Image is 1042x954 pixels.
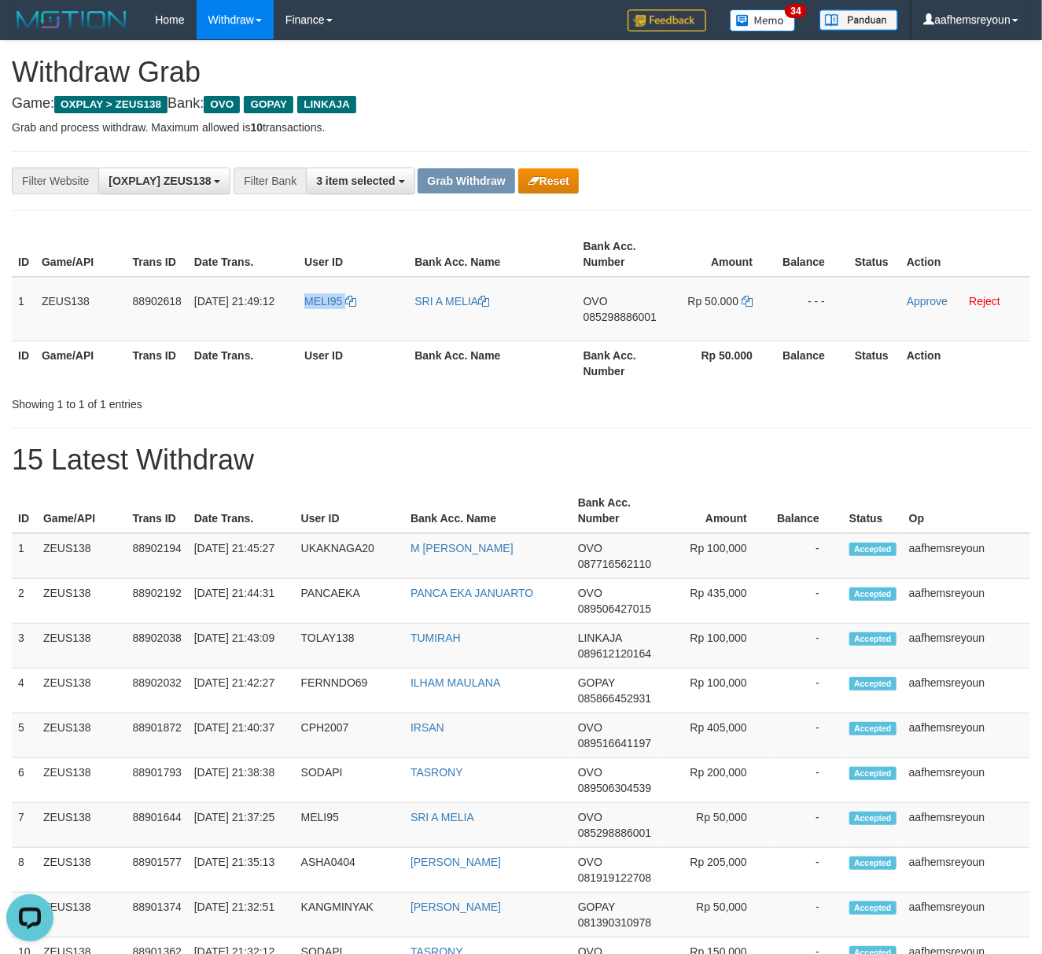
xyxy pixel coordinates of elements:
[771,803,843,848] td: -
[584,295,608,308] span: OVO
[849,632,897,646] span: Accepted
[664,803,771,848] td: Rp 50,000
[295,713,404,758] td: CPH2007
[518,168,579,193] button: Reset
[664,579,771,624] td: Rp 435,000
[12,168,98,194] div: Filter Website
[127,848,188,893] td: 88901577
[188,232,298,277] th: Date Trans.
[411,587,533,599] a: PANCA EKA JANUARTO
[404,488,572,533] th: Bank Acc. Name
[188,893,295,937] td: [DATE] 21:32:51
[127,669,188,713] td: 88902032
[408,232,576,277] th: Bank Acc. Name
[12,533,37,579] td: 1
[295,848,404,893] td: ASHA0404
[771,848,843,893] td: -
[578,676,615,689] span: GOPAY
[37,713,127,758] td: ZEUS138
[194,295,274,308] span: [DATE] 21:49:12
[408,341,576,385] th: Bank Acc. Name
[578,766,602,779] span: OVO
[12,232,35,277] th: ID
[849,856,897,870] span: Accepted
[295,533,404,579] td: UKAKNAGA20
[6,6,53,53] button: Open LiveChat chat widget
[295,669,404,713] td: FERNNDO69
[12,96,1030,112] h4: Game: Bank:
[188,341,298,385] th: Date Trans.
[849,543,897,556] span: Accepted
[37,579,127,624] td: ZEUS138
[578,782,651,794] span: Copy 089506304539 to clipboard
[37,624,127,669] td: ZEUS138
[37,669,127,713] td: ZEUS138
[127,533,188,579] td: 88902194
[578,916,651,929] span: Copy 081390310978 to clipboard
[12,341,35,385] th: ID
[12,57,1030,88] h1: Withdraw Grab
[411,632,461,644] a: TUMIRAH
[771,669,843,713] td: -
[849,232,900,277] th: Status
[234,168,306,194] div: Filter Bank
[903,624,1030,669] td: aafhemsreyoun
[688,295,739,308] span: Rp 50.000
[414,295,489,308] a: SRI A MELIA
[849,588,897,601] span: Accepted
[295,758,404,803] td: SODAPI
[664,713,771,758] td: Rp 405,000
[771,533,843,579] td: -
[250,121,263,134] strong: 10
[12,277,35,341] td: 1
[578,856,602,868] span: OVO
[843,488,903,533] th: Status
[903,893,1030,937] td: aafhemsreyoun
[295,893,404,937] td: KANGMINYAK
[411,856,501,868] a: [PERSON_NAME]
[298,232,408,277] th: User ID
[37,848,127,893] td: ZEUS138
[295,488,404,533] th: User ID
[127,232,188,277] th: Trans ID
[411,766,463,779] a: TASRONY
[411,721,444,734] a: IRSAN
[578,632,622,644] span: LINKAJA
[578,871,651,884] span: Copy 081919122708 to clipboard
[849,722,897,735] span: Accepted
[304,295,356,308] a: MELI95
[12,579,37,624] td: 2
[37,488,127,533] th: Game/API
[304,295,342,308] span: MELI95
[133,295,182,308] span: 88902618
[12,758,37,803] td: 6
[127,488,188,533] th: Trans ID
[903,488,1030,533] th: Op
[316,175,395,187] span: 3 item selected
[771,713,843,758] td: -
[664,758,771,803] td: Rp 200,000
[578,587,602,599] span: OVO
[628,9,706,31] img: Feedback.jpg
[12,120,1030,135] p: Grab and process withdraw. Maximum allowed is transactions.
[903,803,1030,848] td: aafhemsreyoun
[35,232,127,277] th: Game/API
[577,341,668,385] th: Bank Acc. Number
[37,758,127,803] td: ZEUS138
[900,341,1030,385] th: Action
[578,692,651,705] span: Copy 085866452931 to clipboard
[35,277,127,341] td: ZEUS138
[903,758,1030,803] td: aafhemsreyoun
[785,4,806,18] span: 34
[188,713,295,758] td: [DATE] 21:40:37
[577,232,668,277] th: Bank Acc. Number
[664,669,771,713] td: Rp 100,000
[411,901,501,913] a: [PERSON_NAME]
[578,827,651,839] span: Copy 085298886001 to clipboard
[849,677,897,691] span: Accepted
[188,624,295,669] td: [DATE] 21:43:09
[127,624,188,669] td: 88902038
[298,341,408,385] th: User ID
[771,488,843,533] th: Balance
[664,488,771,533] th: Amount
